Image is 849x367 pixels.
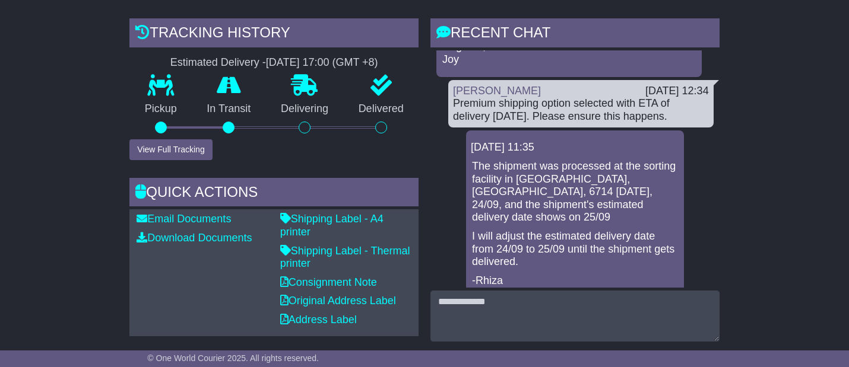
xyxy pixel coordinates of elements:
a: Shipping Label - Thermal printer [280,245,410,270]
p: In Transit [192,103,266,116]
div: Tracking history [129,18,419,50]
div: [DATE] 17:00 (GMT +8) [266,56,378,69]
button: View Full Tracking [129,139,212,160]
div: Premium shipping option selected with ETA of delivery [DATE]. Please ensure this happens. [453,97,709,123]
p: Delivering [266,103,344,116]
div: [DATE] 11:35 [471,141,679,154]
p: -Rhiza [472,275,678,288]
p: The shipment was processed at the sorting facility in [GEOGRAPHIC_DATA], [GEOGRAPHIC_DATA], 6714 ... [472,160,678,224]
a: Original Address Label [280,295,396,307]
div: RECENT CHAT [430,18,720,50]
div: Quick Actions [129,178,419,210]
a: Shipping Label - A4 printer [280,213,384,238]
a: Download Documents [137,232,252,244]
a: Email Documents [137,213,231,225]
p: Pickup [129,103,192,116]
p: I will adjust the estimated delivery date from 24/09 to 25/09 until the shipment gets delivered. [472,230,678,269]
div: Estimated Delivery - [129,56,419,69]
a: [PERSON_NAME] [453,85,541,97]
a: Address Label [280,314,357,325]
p: Delivered [343,103,419,116]
a: Consignment Note [280,276,377,288]
p: Regards, Joy [442,40,696,66]
span: © One World Courier 2025. All rights reserved. [147,353,319,363]
div: [DATE] 12:34 [645,85,709,98]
